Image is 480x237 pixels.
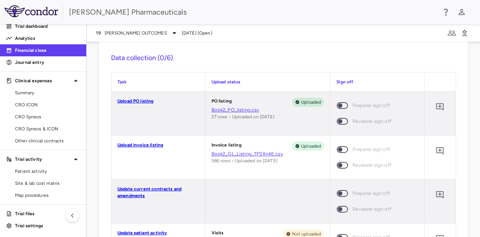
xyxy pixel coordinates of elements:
[15,113,80,120] span: CRO Syneos
[15,125,80,132] span: CRO Syneos & ICON
[15,192,80,199] span: Map procedures
[117,98,154,104] a: Upload PO listing
[433,189,446,201] button: Add comment
[15,101,80,108] span: CRO ICON
[211,78,324,85] p: Upload status
[352,101,390,110] span: Preparer sign off
[435,190,444,199] svg: Add comment
[352,161,391,169] span: Reviewer sign off
[435,103,444,112] svg: Add comment
[182,30,212,36] span: [DATE] (Open)
[15,35,80,42] p: Analytics
[117,230,167,235] a: Update patient activity
[352,117,391,125] span: Reviewer sign off
[298,143,324,149] span: Uploaded
[15,156,71,163] p: Trial activity
[15,77,71,84] p: Clinical expenses
[211,98,232,107] p: PO listing
[211,151,324,157] a: Book2_GL_Listing_TFSXn4E.csv
[352,189,390,198] span: Preparer sign off
[105,30,167,36] span: [PERSON_NAME] OUTCOMES
[211,142,241,151] p: Invoice listing
[435,146,444,155] svg: Add comment
[352,145,390,154] span: Preparer sign off
[433,101,446,113] button: Add comment
[211,107,324,113] a: Book2_PO_listing.csv
[69,6,436,18] div: [PERSON_NAME] Pharmaceuticals
[15,168,80,175] span: Patient activity
[117,186,181,198] a: Update current contracts and amendments
[111,53,456,63] h6: Data collection (0/6)
[336,78,418,85] p: Sign off
[15,180,80,187] span: Site & lab cost matrix
[352,205,391,213] span: Reviewer sign off
[15,89,80,96] span: Summary
[96,30,102,36] span: 19
[15,59,80,66] p: Journal entry
[15,210,80,217] p: Trial files
[15,47,80,54] p: Financial close
[433,145,446,157] button: Add comment
[117,142,163,148] a: Upload invoice listing
[15,23,80,30] p: Trial dashboard
[4,5,58,17] img: logo-full-SnFGN8VE.png
[298,99,324,106] span: Uploaded
[211,158,277,163] span: 586 rows • Uploaded on [DATE]
[15,222,80,229] p: Trial settings
[117,78,199,85] p: Task
[15,137,80,144] span: Other clinical contracts
[211,114,274,119] span: 27 rows • Uploaded on [DATE]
